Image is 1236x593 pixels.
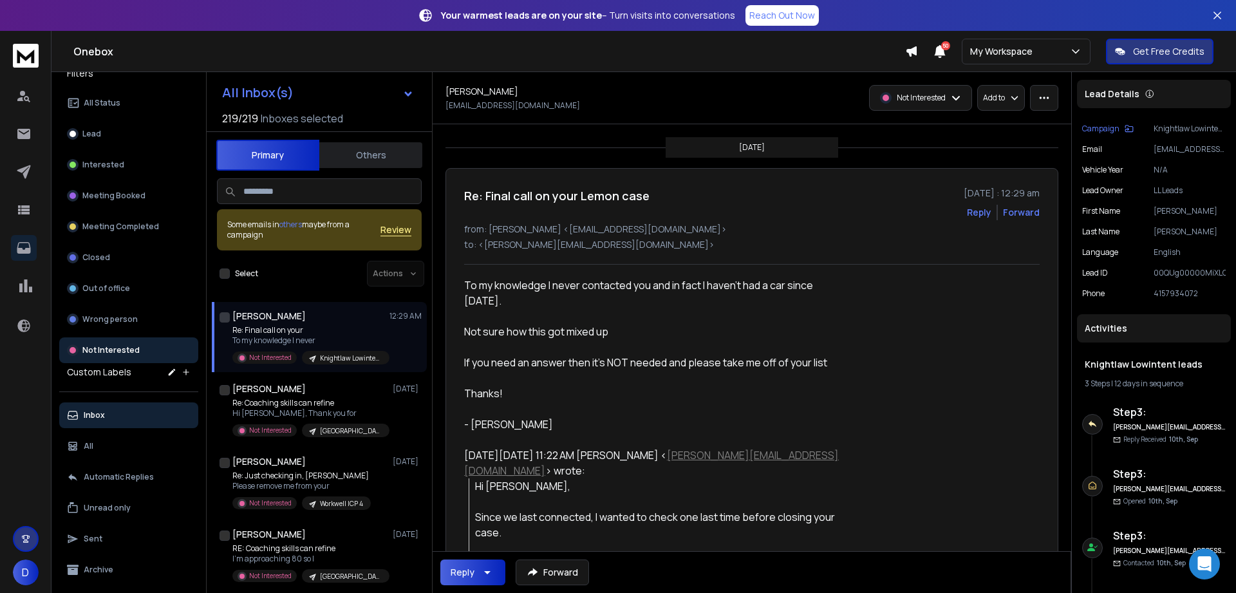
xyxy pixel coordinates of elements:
p: [DATE] [393,384,422,394]
button: Meeting Booked [59,183,198,209]
p: from: [PERSON_NAME] <[EMAIL_ADDRESS][DOMAIN_NAME]> [464,223,1040,236]
button: All Inbox(s) [212,80,424,106]
p: [EMAIL_ADDRESS][DOMAIN_NAME] [445,100,580,111]
button: Closed [59,245,198,270]
span: 10th, Sep [1157,558,1186,567]
button: Interested [59,152,198,178]
button: Archive [59,557,198,583]
p: Archive [84,565,113,575]
p: All [84,441,93,451]
div: | [1085,379,1223,389]
p: Interested [82,160,124,170]
h6: Step 3 : [1113,404,1226,420]
p: Hi [PERSON_NAME], Thank you for [232,408,387,419]
button: Reply [967,206,991,219]
div: Open Intercom Messenger [1189,549,1220,579]
p: [DATE] [393,529,422,540]
button: Reply [440,560,505,585]
p: 12:29 AM [389,311,422,321]
button: Review [380,223,411,236]
p: I’m approaching 80 so I [232,554,387,564]
p: English [1154,247,1226,258]
p: [PERSON_NAME] [1154,227,1226,237]
p: Closed [82,252,110,263]
button: Others [319,141,422,169]
p: Campaign [1082,124,1119,134]
button: Automatic Replies [59,464,198,490]
h1: Re: Final call on your Lemon case [464,187,650,205]
h6: Step 3 : [1113,528,1226,543]
p: Lead Owner [1082,185,1123,196]
button: Wrong person [59,306,198,332]
h6: [PERSON_NAME][EMAIL_ADDRESS][DOMAIN_NAME] [1113,422,1226,432]
button: Unread only [59,495,198,521]
p: Re: Coaching skills can refine [232,398,387,408]
div: Forward [1003,206,1040,219]
p: [DATE] [739,142,765,153]
h6: [PERSON_NAME][EMAIL_ADDRESS][DOMAIN_NAME] [1113,484,1226,494]
a: Reach Out Now [745,5,819,26]
h1: [PERSON_NAME] [445,85,518,98]
div: Hi [PERSON_NAME], Since we last connected, I wanted to check one last time before closing your case. [475,478,840,540]
div: Reply [451,566,474,579]
span: 50 [941,41,950,50]
span: 10th, Sep [1169,435,1198,444]
p: [GEOGRAPHIC_DATA] [320,426,382,436]
button: D [13,560,39,585]
p: All Status [84,98,120,108]
p: RE: Coaching skills can refine [232,543,387,554]
h1: All Inbox(s) [222,86,294,99]
img: logo [13,44,39,68]
p: My Workspace [970,45,1038,58]
p: Knightlaw Lowintent leads [320,353,382,363]
p: Email [1082,144,1102,155]
p: Opened [1123,496,1177,506]
p: [DATE] : 12:29 am [964,187,1040,200]
span: 3 Steps [1085,378,1110,389]
p: Not Interested [249,498,292,508]
button: Campaign [1082,124,1134,134]
p: Not Interested [249,353,292,362]
p: Language [1082,247,1118,258]
p: Not Interested [249,426,292,435]
p: – Turn visits into conversations [441,9,735,22]
p: Knightlaw Lowintent leads [1154,124,1226,134]
p: Unread only [84,503,131,513]
p: Last Name [1082,227,1119,237]
p: Phone [1082,288,1105,299]
h1: [PERSON_NAME] [232,528,306,541]
p: Sent [84,534,102,544]
p: Out of office [82,283,130,294]
h3: Custom Labels [67,366,131,379]
p: [PERSON_NAME] [1154,206,1226,216]
div: Activities [1077,314,1231,343]
p: To my knowledge I never [232,335,387,346]
h1: Onebox [73,44,905,59]
button: Inbox [59,402,198,428]
h6: Step 3 : [1113,466,1226,482]
p: Reach Out Now [749,9,815,22]
h1: Knightlaw Lowintent leads [1085,358,1223,371]
p: to: <[PERSON_NAME][EMAIL_ADDRESS][DOMAIN_NAME]> [464,238,1040,251]
h3: Filters [59,64,198,82]
button: Primary [216,140,319,171]
h1: [PERSON_NAME] [232,455,306,468]
button: Get Free Credits [1106,39,1213,64]
p: Meeting Booked [82,191,145,201]
span: 12 days in sequence [1114,378,1183,389]
p: N/A [1154,165,1226,175]
button: All [59,433,198,459]
p: First Name [1082,206,1120,216]
label: Select [235,268,258,279]
p: Meeting Completed [82,221,159,232]
p: Wrong person [82,314,138,325]
p: Workwell ICP 4 [320,499,363,509]
button: Forward [516,560,589,585]
button: Not Interested [59,337,198,363]
p: Lead ID [1082,268,1108,278]
p: Automatic Replies [84,472,154,482]
p: Contacted [1123,558,1186,568]
p: LL Leads [1154,185,1226,196]
p: Inbox [84,410,105,420]
p: Get Free Credits [1133,45,1204,58]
